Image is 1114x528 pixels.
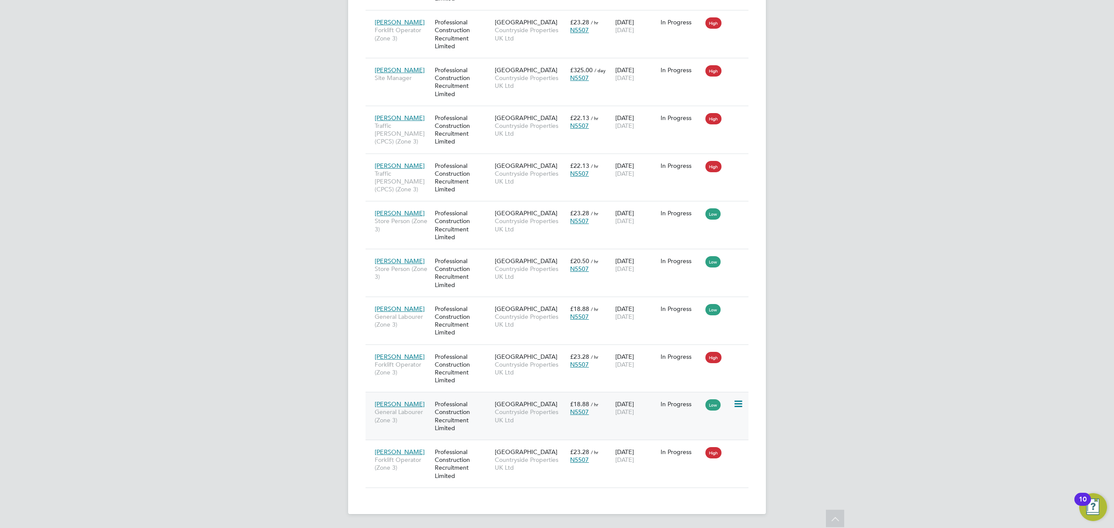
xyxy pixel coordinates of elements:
span: N5507 [570,456,589,464]
div: Professional Construction Recruitment Limited [433,301,493,341]
span: [DATE] [615,361,634,368]
div: [DATE] [613,348,658,373]
span: / hr [591,163,598,169]
span: [GEOGRAPHIC_DATA] [495,209,557,217]
span: General Labourer (Zone 3) [375,408,430,424]
span: [DATE] [615,217,634,225]
a: [PERSON_NAME]Store Person (Zone 3)Professional Construction Recruitment Limited[GEOGRAPHIC_DATA]C... [372,252,748,260]
span: £23.28 [570,448,589,456]
div: In Progress [661,18,701,26]
span: Countryside Properties UK Ltd [495,122,566,137]
span: High [705,65,721,77]
span: N5507 [570,26,589,34]
span: Low [705,208,721,220]
span: N5507 [570,408,589,416]
a: [PERSON_NAME]Forklift Operator (Zone 3)Professional Construction Recruitment Limited[GEOGRAPHIC_D... [372,13,748,21]
span: / hr [591,19,598,26]
span: / hr [591,306,598,312]
span: [PERSON_NAME] [375,257,425,265]
span: N5507 [570,74,589,82]
div: [DATE] [613,157,658,182]
a: [PERSON_NAME]Forklift Operator (Zone 3)Professional Construction Recruitment Limited[GEOGRAPHIC_D... [372,348,748,355]
div: [DATE] [613,110,658,134]
span: [DATE] [615,456,634,464]
span: N5507 [570,217,589,225]
span: £18.88 [570,305,589,313]
span: Countryside Properties UK Ltd [495,456,566,471]
span: [GEOGRAPHIC_DATA] [495,114,557,122]
span: £20.50 [570,257,589,265]
span: Forklift Operator (Zone 3) [375,361,430,376]
span: High [705,352,721,363]
button: Open Resource Center, 10 new notifications [1079,493,1107,521]
div: Professional Construction Recruitment Limited [433,14,493,54]
span: [PERSON_NAME] [375,66,425,74]
span: Countryside Properties UK Ltd [495,361,566,376]
span: Forklift Operator (Zone 3) [375,26,430,42]
span: [DATE] [615,408,634,416]
span: High [705,17,721,29]
span: [DATE] [615,170,634,177]
span: Forklift Operator (Zone 3) [375,456,430,471]
span: N5507 [570,170,589,177]
span: [PERSON_NAME] [375,400,425,408]
div: Professional Construction Recruitment Limited [433,110,493,150]
span: [GEOGRAPHIC_DATA] [495,18,557,26]
a: [PERSON_NAME]Store Person (Zone 3)Professional Construction Recruitment Limited[GEOGRAPHIC_DATA]C... [372,204,748,212]
span: Store Person (Zone 3) [375,265,430,281]
span: High [705,447,721,458]
span: Low [705,399,721,411]
div: In Progress [661,448,701,456]
span: [PERSON_NAME] [375,114,425,122]
div: [DATE] [613,301,658,325]
span: £325.00 [570,66,593,74]
div: Professional Construction Recruitment Limited [433,157,493,198]
span: / day [594,67,606,74]
span: General Labourer (Zone 3) [375,313,430,328]
span: Countryside Properties UK Ltd [495,170,566,185]
span: [PERSON_NAME] [375,448,425,456]
div: [DATE] [613,205,658,229]
a: [PERSON_NAME]Forklift Operator (Zone 3)Professional Construction Recruitment Limited[GEOGRAPHIC_D... [372,443,748,451]
span: [GEOGRAPHIC_DATA] [495,353,557,361]
span: [GEOGRAPHIC_DATA] [495,400,557,408]
span: £23.28 [570,353,589,361]
div: [DATE] [613,396,658,420]
div: Professional Construction Recruitment Limited [433,396,493,436]
span: / hr [591,258,598,264]
span: £18.88 [570,400,589,408]
span: N5507 [570,122,589,130]
a: [PERSON_NAME]Traffic [PERSON_NAME] (CPCS) (Zone 3)Professional Construction Recruitment Limited[G... [372,157,748,164]
span: Store Person (Zone 3) [375,217,430,233]
span: Countryside Properties UK Ltd [495,74,566,90]
span: / hr [591,449,598,455]
div: Professional Construction Recruitment Limited [433,348,493,389]
span: [DATE] [615,26,634,34]
span: [GEOGRAPHIC_DATA] [495,162,557,170]
div: Professional Construction Recruitment Limited [433,444,493,484]
span: Countryside Properties UK Ltd [495,408,566,424]
span: [GEOGRAPHIC_DATA] [495,66,557,74]
span: N5507 [570,265,589,273]
div: 10 [1079,499,1087,511]
div: In Progress [661,66,701,74]
span: High [705,161,721,172]
a: [PERSON_NAME]General Labourer (Zone 3)Professional Construction Recruitment Limited[GEOGRAPHIC_DA... [372,300,748,307]
span: [GEOGRAPHIC_DATA] [495,257,557,265]
div: In Progress [661,162,701,170]
span: [DATE] [615,313,634,321]
span: [PERSON_NAME] [375,162,425,170]
span: Countryside Properties UK Ltd [495,265,566,281]
span: [GEOGRAPHIC_DATA] [495,305,557,313]
div: [DATE] [613,62,658,86]
span: Traffic [PERSON_NAME] (CPCS) (Zone 3) [375,170,430,194]
a: [PERSON_NAME]Site ManagerProfessional Construction Recruitment Limited[GEOGRAPHIC_DATA]Countrysid... [372,61,748,69]
span: [DATE] [615,265,634,273]
div: Professional Construction Recruitment Limited [433,253,493,293]
div: In Progress [661,114,701,122]
span: N5507 [570,313,589,321]
span: / hr [591,210,598,217]
div: In Progress [661,353,701,361]
span: / hr [591,401,598,408]
div: In Progress [661,305,701,313]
